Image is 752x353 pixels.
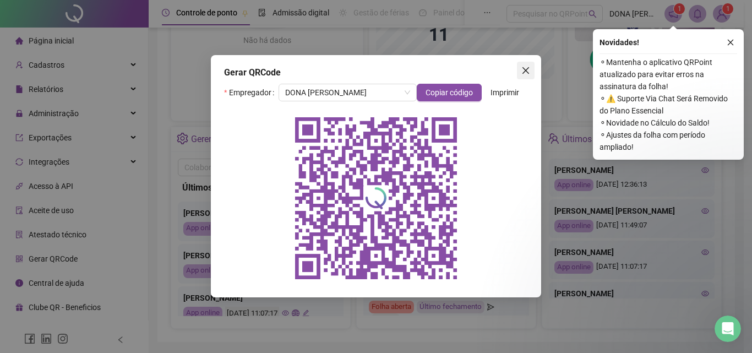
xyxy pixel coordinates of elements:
[288,110,464,286] img: qrcode do empregador
[285,84,410,101] span: DONA BONITA SALVADOR
[482,84,528,101] button: Imprimir
[417,84,482,101] button: Copiar código
[224,84,279,101] label: Empregador
[727,39,734,46] span: close
[521,66,530,75] span: close
[426,86,473,99] span: Copiar código
[600,56,737,93] span: ⚬ Mantenha o aplicativo QRPoint atualizado para evitar erros na assinatura da folha!
[715,316,741,342] iframe: Intercom live chat
[224,66,528,79] div: Gerar QRCode
[600,93,737,117] span: ⚬ ⚠️ Suporte Via Chat Será Removido do Plano Essencial
[600,129,737,153] span: ⚬ Ajustes da folha com período ampliado!
[600,117,737,129] span: ⚬ Novidade no Cálculo do Saldo!
[600,36,639,48] span: Novidades !
[517,62,535,79] button: Close
[491,86,519,99] span: Imprimir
